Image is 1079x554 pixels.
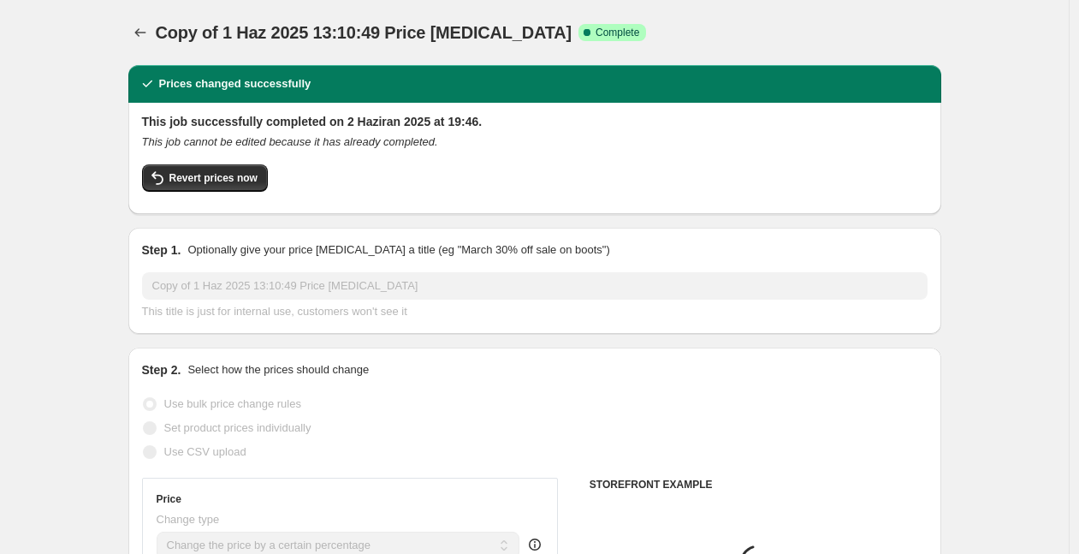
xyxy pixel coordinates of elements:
[164,421,311,434] span: Set product prices individually
[187,361,369,378] p: Select how the prices should change
[590,478,928,491] h6: STOREFRONT EXAMPLE
[142,272,928,300] input: 30% off holiday sale
[164,445,246,458] span: Use CSV upload
[142,113,928,130] h2: This job successfully completed on 2 Haziran 2025 at 19:46.
[596,26,639,39] span: Complete
[187,241,609,259] p: Optionally give your price [MEDICAL_DATA] a title (eg "March 30% off sale on boots")
[142,241,181,259] h2: Step 1.
[159,75,311,92] h2: Prices changed successfully
[142,135,438,148] i: This job cannot be edited because it has already completed.
[128,21,152,45] button: Price change jobs
[169,171,258,185] span: Revert prices now
[156,23,572,42] span: Copy of 1 Haz 2025 13:10:49 Price [MEDICAL_DATA]
[157,492,181,506] h3: Price
[142,361,181,378] h2: Step 2.
[164,397,301,410] span: Use bulk price change rules
[157,513,220,526] span: Change type
[142,164,268,192] button: Revert prices now
[526,536,543,553] div: help
[142,305,407,318] span: This title is just for internal use, customers won't see it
